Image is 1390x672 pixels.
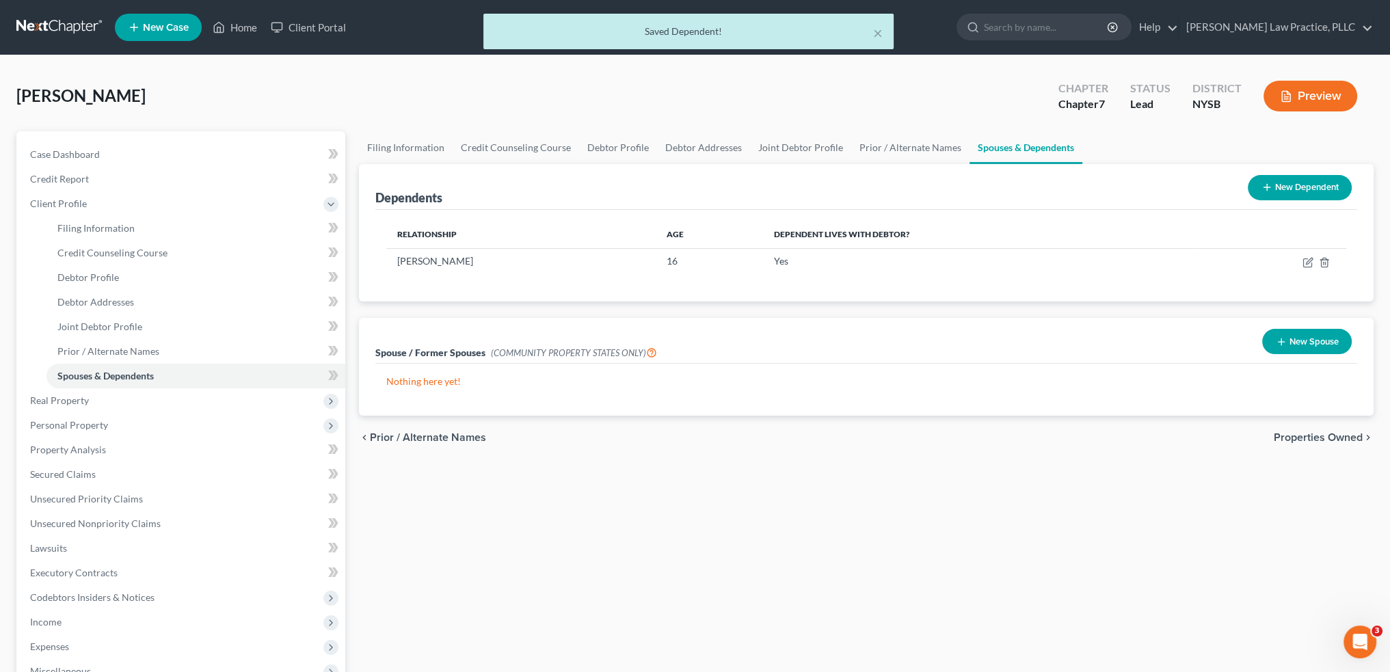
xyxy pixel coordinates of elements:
span: Prior / Alternate Names [57,345,159,357]
td: 16 [656,248,763,274]
div: Saved Dependent! [494,25,883,38]
span: 7 [1099,97,1105,110]
div: Dependents [375,189,442,206]
span: Unsecured Priority Claims [30,493,143,505]
div: Chapter [1058,96,1108,112]
span: Spouses & Dependents [57,370,154,381]
span: Income [30,616,62,628]
span: Properties Owned [1274,432,1363,443]
a: Debtor Addresses [657,131,750,164]
a: Credit Counseling Course [46,241,345,265]
a: Debtor Profile [46,265,345,290]
a: Credit Counseling Course [453,131,579,164]
a: Debtor Addresses [46,290,345,314]
th: Age [656,221,763,248]
div: NYSB [1192,96,1242,112]
span: Lawsuits [30,542,67,554]
a: Prior / Alternate Names [46,339,345,364]
a: Filing Information [359,131,453,164]
p: Nothing here yet! [386,375,1346,388]
span: Spouse / Former Spouses [375,347,485,358]
button: Preview [1264,81,1357,111]
span: Personal Property [30,419,108,431]
span: [PERSON_NAME] [16,85,146,105]
a: Joint Debtor Profile [750,131,851,164]
a: Case Dashboard [19,142,345,167]
a: Filing Information [46,216,345,241]
a: Spouses & Dependents [46,364,345,388]
th: Dependent lives with debtor? [763,221,1196,248]
button: New Spouse [1262,329,1352,354]
span: Joint Debtor Profile [57,321,142,332]
i: chevron_left [359,432,370,443]
div: Chapter [1058,81,1108,96]
span: (COMMUNITY PROPERTY STATES ONLY) [491,347,657,358]
span: Unsecured Nonpriority Claims [30,518,161,529]
button: New Dependent [1248,175,1352,200]
a: Prior / Alternate Names [851,131,970,164]
span: Prior / Alternate Names [370,432,486,443]
a: Property Analysis [19,438,345,462]
a: Executory Contracts [19,561,345,585]
td: [PERSON_NAME] [386,248,656,274]
button: Properties Owned chevron_right [1274,432,1374,443]
span: Secured Claims [30,468,96,480]
span: Credit Report [30,173,89,185]
a: Debtor Profile [579,131,657,164]
button: × [873,25,883,41]
button: chevron_left Prior / Alternate Names [359,432,486,443]
a: Unsecured Nonpriority Claims [19,511,345,536]
a: Secured Claims [19,462,345,487]
span: Expenses [30,641,69,652]
a: Credit Report [19,167,345,191]
span: Filing Information [57,222,135,234]
a: Joint Debtor Profile [46,314,345,339]
span: Debtor Profile [57,271,119,283]
a: Unsecured Priority Claims [19,487,345,511]
span: Real Property [30,394,89,406]
span: Case Dashboard [30,148,100,160]
span: Property Analysis [30,444,106,455]
span: 3 [1372,626,1382,636]
i: chevron_right [1363,432,1374,443]
iframe: Intercom live chat [1344,626,1376,658]
div: District [1192,81,1242,96]
div: Status [1130,81,1171,96]
th: Relationship [386,221,656,248]
span: Codebtors Insiders & Notices [30,591,155,603]
td: Yes [763,248,1196,274]
span: Executory Contracts [30,567,118,578]
span: Credit Counseling Course [57,247,168,258]
span: Client Profile [30,198,87,209]
div: Lead [1130,96,1171,112]
a: Spouses & Dependents [970,131,1082,164]
a: Lawsuits [19,536,345,561]
span: Debtor Addresses [57,296,134,308]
